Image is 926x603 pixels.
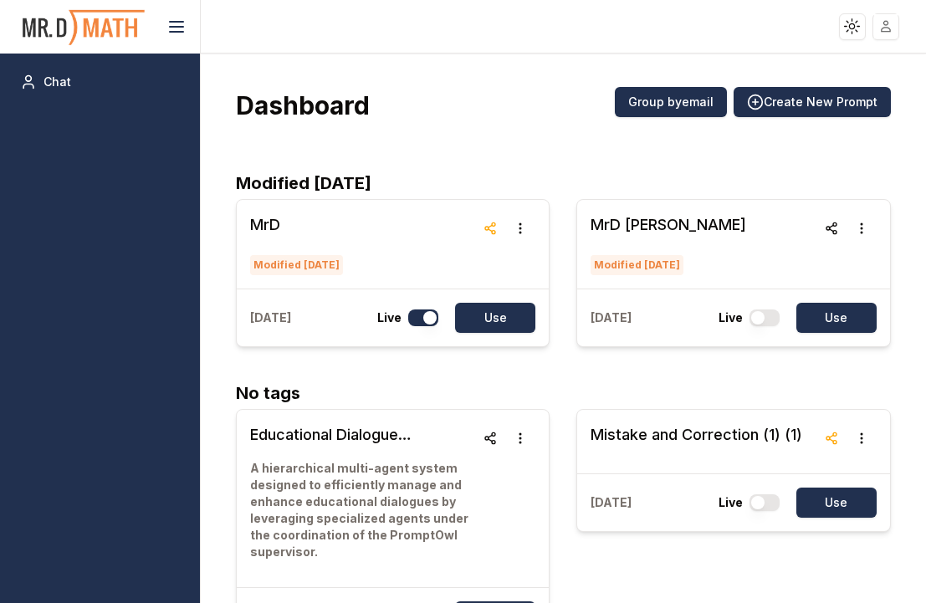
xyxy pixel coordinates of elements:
[591,494,632,511] p: [DATE]
[21,5,146,49] img: PromptOwl
[236,171,890,196] h2: Modified [DATE]
[796,488,877,518] button: Use
[250,213,346,275] a: MrDModified [DATE]
[796,303,877,333] button: Use
[250,423,475,447] h3: Educational Dialogue Management System with PromptOwl
[236,381,890,406] h2: No tags
[13,67,187,97] a: Chat
[445,303,535,333] a: Use
[719,494,743,511] p: Live
[377,309,402,326] p: Live
[591,423,802,460] a: Mistake and Correction (1) (1)
[615,87,727,117] button: Group byemail
[250,309,291,326] p: [DATE]
[591,423,802,447] h3: Mistake and Correction (1) (1)
[250,255,343,275] span: Modified [DATE]
[874,14,898,38] img: placeholder-user.jpg
[591,309,632,326] p: [DATE]
[734,87,891,117] button: Create New Prompt
[250,460,475,560] p: A hierarchical multi-agent system designed to efficiently manage and enhance educational dialogue...
[591,213,746,237] h3: MrD [PERSON_NAME]
[591,213,746,275] a: MrD [PERSON_NAME]Modified [DATE]
[455,303,535,333] button: Use
[236,90,370,120] h3: Dashboard
[250,213,346,237] h3: MrD
[43,74,71,90] span: Chat
[786,488,877,518] a: Use
[591,255,683,275] span: Modified [DATE]
[250,423,475,574] a: Educational Dialogue Management System with PromptOwlA hierarchical multi-agent system designed t...
[719,309,743,326] p: Live
[786,303,877,333] a: Use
